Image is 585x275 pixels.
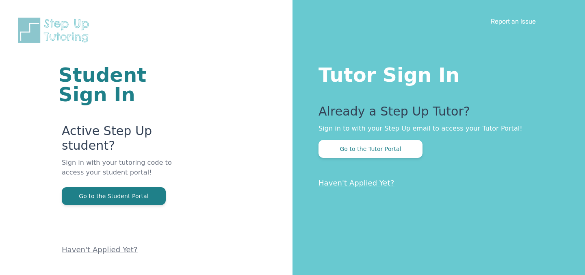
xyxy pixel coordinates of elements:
[58,65,195,104] h1: Student Sign In
[318,104,552,124] p: Already a Step Up Tutor?
[318,140,422,158] button: Go to the Tutor Portal
[62,158,195,187] p: Sign in with your tutoring code to access your student portal!
[62,124,195,158] p: Active Step Up student?
[62,187,166,205] button: Go to the Student Portal
[491,17,536,25] a: Report an Issue
[16,16,94,44] img: Step Up Tutoring horizontal logo
[62,245,138,254] a: Haven't Applied Yet?
[318,145,422,153] a: Go to the Tutor Portal
[318,179,394,187] a: Haven't Applied Yet?
[318,62,552,85] h1: Tutor Sign In
[318,124,552,133] p: Sign in to with your Step Up email to access your Tutor Portal!
[62,192,166,200] a: Go to the Student Portal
